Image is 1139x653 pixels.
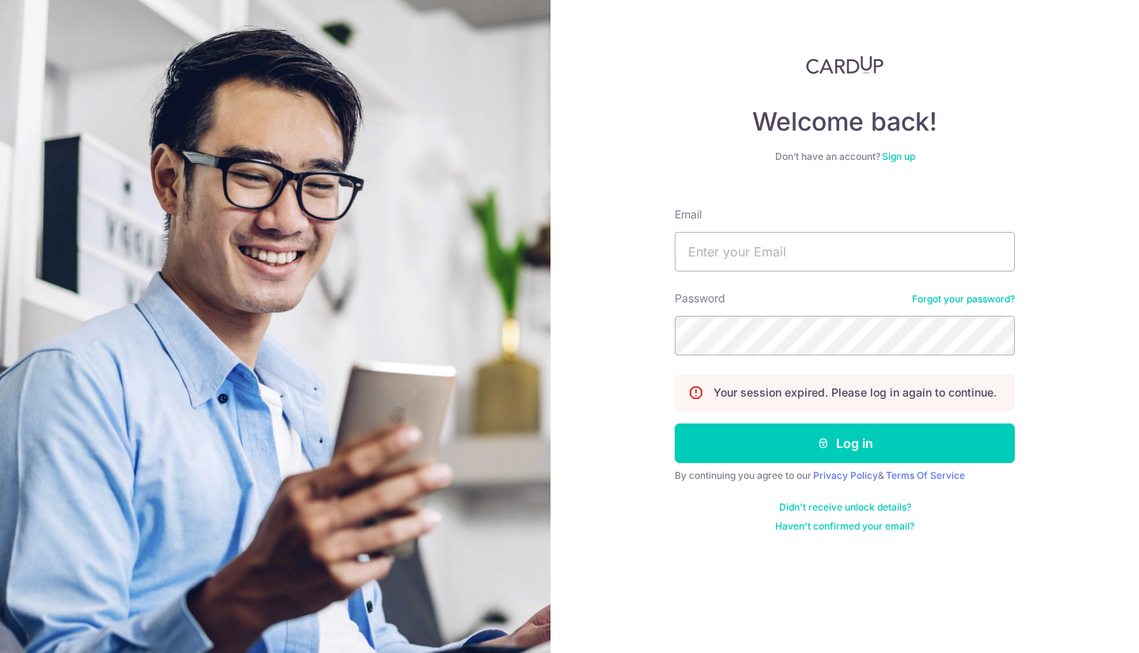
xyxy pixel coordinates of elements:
[675,232,1015,271] input: Enter your Email
[675,106,1015,138] h4: Welcome back!
[882,150,915,162] a: Sign up
[675,423,1015,463] button: Log in
[912,293,1015,306] a: Forgot your password?
[775,520,914,533] a: Haven't confirmed your email?
[886,469,965,481] a: Terms Of Service
[675,469,1015,482] div: By continuing you agree to our &
[675,150,1015,163] div: Don’t have an account?
[779,501,911,514] a: Didn't receive unlock details?
[675,290,725,306] label: Password
[806,55,884,74] img: CardUp Logo
[713,385,997,401] p: Your session expired. Please log in again to continue.
[813,469,878,481] a: Privacy Policy
[675,207,702,222] label: Email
